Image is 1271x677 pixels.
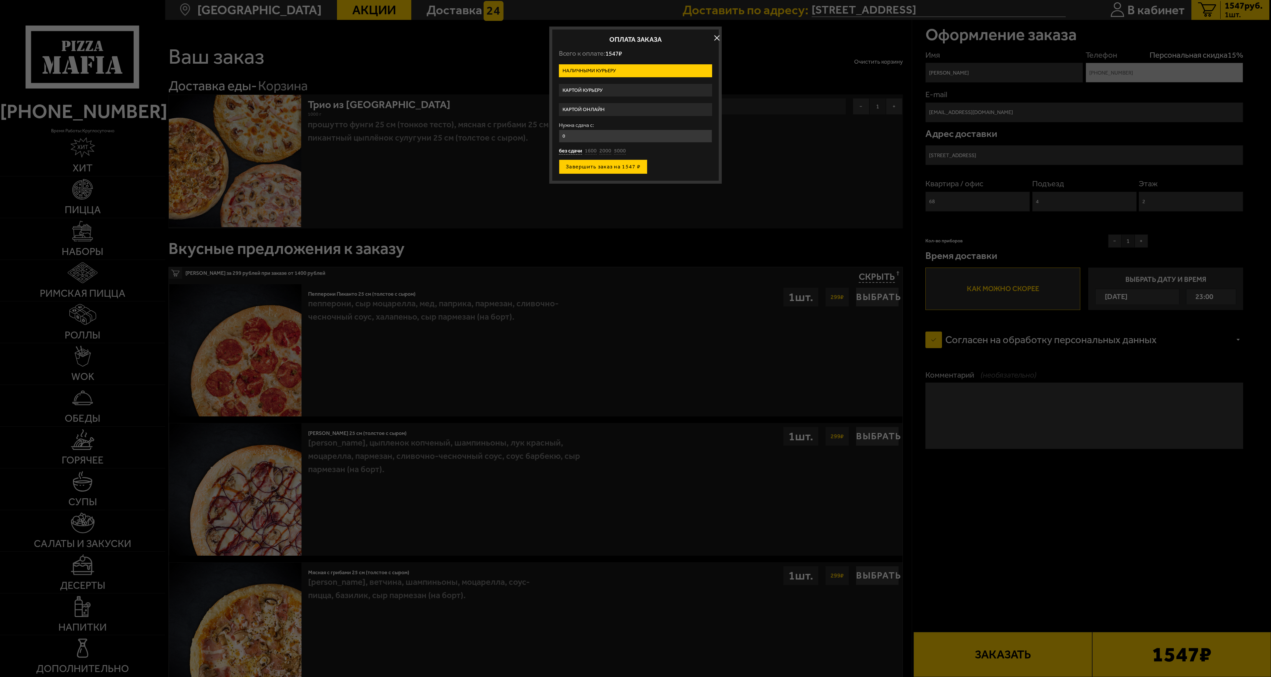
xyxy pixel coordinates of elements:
[559,103,712,116] label: Картой онлайн
[559,49,712,58] p: Всего к оплате:
[605,50,622,57] span: 1547 ₽
[614,148,626,155] button: 5000
[585,148,597,155] button: 1600
[559,148,582,155] button: без сдачи
[559,64,712,77] label: Наличными курьеру
[559,123,712,128] label: Нужна сдача с:
[559,84,712,97] label: Картой курьеру
[559,159,647,174] button: Завершить заказ на 1547 ₽
[559,36,712,43] h2: Оплата заказа
[599,148,611,155] button: 2000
